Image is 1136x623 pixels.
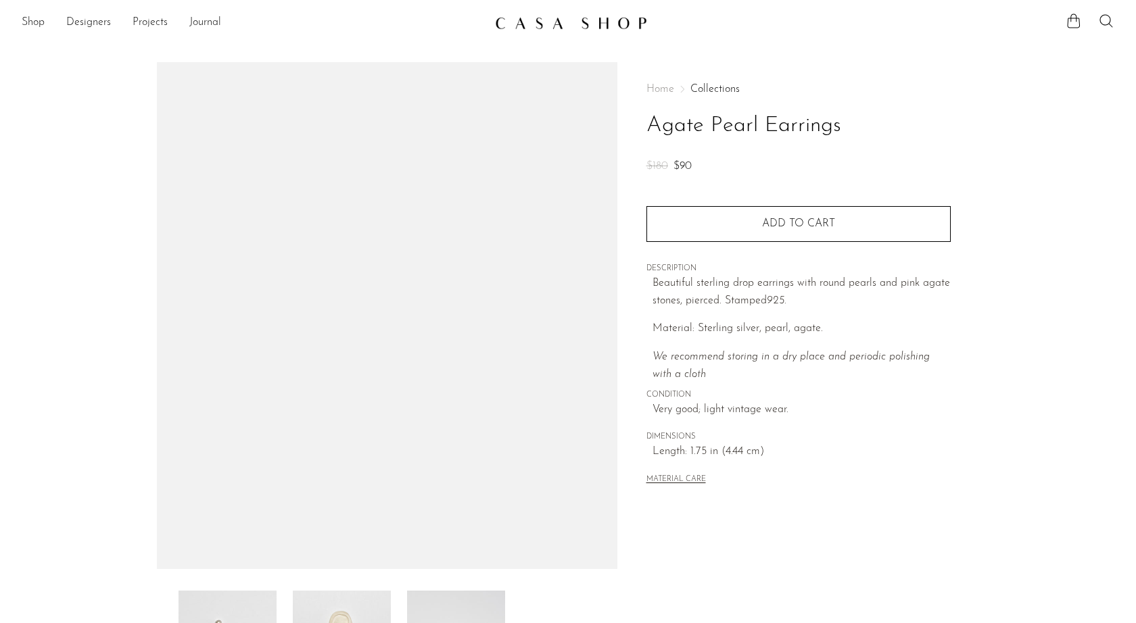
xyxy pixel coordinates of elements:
[762,218,835,229] span: Add to cart
[133,14,168,32] a: Projects
[646,84,951,95] nav: Breadcrumbs
[673,161,692,172] span: $90
[653,443,951,461] span: Length: 1.75 in (4.44 cm)
[646,206,951,241] button: Add to cart
[646,389,951,401] span: CONDITION
[646,161,668,172] span: $180
[646,109,951,143] h1: Agate Pearl Earrings
[767,295,786,306] em: 925.
[653,320,951,338] p: Material: Sterling silver, pearl, agate.
[646,431,951,443] span: DIMENSIONS
[646,475,706,485] button: MATERIAL CARE
[22,14,45,32] a: Shop
[22,11,484,34] nav: Desktop navigation
[22,11,484,34] ul: NEW HEADER MENU
[653,351,930,380] i: We recommend storing in a dry place and periodic polishing with a cloth
[189,14,221,32] a: Journal
[66,14,111,32] a: Designers
[690,84,740,95] a: Collections
[653,401,951,419] span: Very good; light vintage wear.
[653,275,951,309] p: Beautiful sterling drop earrings with round pearls and pink agate stones, pierced. Stamped
[646,263,951,275] span: DESCRIPTION
[646,84,674,95] span: Home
